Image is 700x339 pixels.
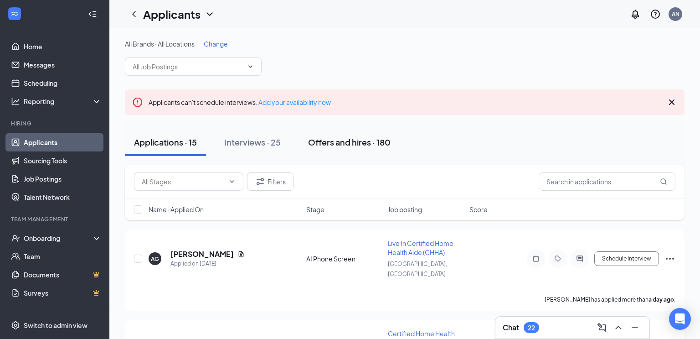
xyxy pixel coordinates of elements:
[151,255,159,263] div: AG
[24,321,87,330] div: Switch to admin view
[650,9,661,20] svg: QuestionInfo
[11,321,20,330] svg: Settings
[247,172,293,191] button: Filter Filters
[552,255,563,262] svg: Tag
[143,6,201,22] h1: Applicants
[503,323,519,333] h3: Chat
[545,296,675,303] p: [PERSON_NAME] has applied more than .
[133,62,243,72] input: All Job Postings
[125,40,195,48] span: All Brands · All Locations
[669,308,691,330] div: Open Intercom Messenger
[11,234,20,243] svg: UserCheck
[11,97,20,106] svg: Analysis
[10,9,19,18] svg: WorkstreamLogo
[672,10,679,18] div: AN
[258,98,331,106] a: Add your availability now
[24,151,102,170] a: Sourcing Tools
[594,251,659,266] button: Schedule Interview
[170,259,245,268] div: Applied on [DATE]
[24,234,94,243] div: Onboarding
[149,205,204,214] span: Name · Applied On
[660,178,667,185] svg: MagnifyingGlass
[630,9,641,20] svg: Notifications
[24,284,102,302] a: SurveysCrown
[649,296,674,303] b: a day ago
[24,188,102,206] a: Talent Network
[149,98,331,106] span: Applicants can't schedule interviews.
[528,324,535,332] div: 22
[88,10,97,19] svg: Collapse
[469,205,488,214] span: Score
[629,322,640,333] svg: Minimize
[24,37,102,56] a: Home
[24,170,102,188] a: Job Postings
[247,63,254,70] svg: ChevronDown
[11,215,100,223] div: Team Management
[597,322,607,333] svg: ComposeMessage
[24,74,102,92] a: Scheduling
[24,56,102,74] a: Messages
[224,136,281,148] div: Interviews · 25
[664,253,675,264] svg: Ellipses
[574,255,585,262] svg: ActiveChat
[613,322,624,333] svg: ChevronUp
[255,176,266,187] svg: Filter
[142,177,225,187] input: All Stages
[132,97,143,108] svg: Error
[11,120,100,127] div: Hiring
[170,249,234,259] h5: [PERSON_NAME]
[628,320,642,335] button: Minimize
[388,239,453,256] span: Live In Certified Home Health Aide (CHHA)
[24,247,102,266] a: Team
[204,40,228,48] span: Change
[24,97,102,106] div: Reporting
[237,250,245,258] svg: Document
[129,9,139,20] svg: ChevronLeft
[306,254,382,263] div: AI Phone Screen
[134,136,197,148] div: Applications · 15
[595,320,609,335] button: ComposeMessage
[388,205,422,214] span: Job posting
[24,133,102,151] a: Applicants
[24,266,102,284] a: DocumentsCrown
[308,136,391,148] div: Offers and hires · 180
[611,320,626,335] button: ChevronUp
[388,261,447,277] span: [GEOGRAPHIC_DATA], [GEOGRAPHIC_DATA]
[666,97,677,108] svg: Cross
[204,9,215,20] svg: ChevronDown
[539,172,675,191] input: Search in applications
[228,178,236,185] svg: ChevronDown
[306,205,324,214] span: Stage
[530,255,541,262] svg: Note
